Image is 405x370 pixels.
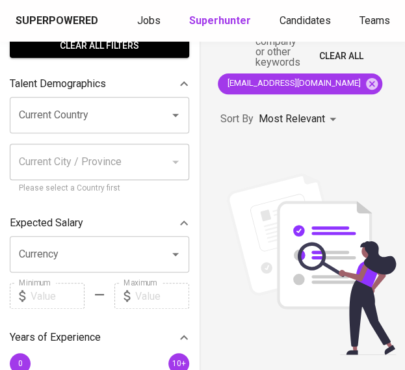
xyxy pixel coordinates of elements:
[189,13,254,29] a: Superhunter
[166,245,185,263] button: Open
[16,14,101,29] a: Superpowered
[319,48,363,64] span: Clear All
[10,210,189,236] div: Expected Salary
[166,106,185,124] button: Open
[220,111,254,127] p: Sort By
[10,215,83,231] p: Expected Salary
[218,73,382,94] div: [EMAIL_ADDRESS][DOMAIN_NAME]
[137,14,161,27] span: Jobs
[135,283,189,309] input: Value
[280,13,333,29] a: Candidates
[16,14,98,29] div: Superpowered
[189,14,251,27] b: Superhunter
[280,14,331,27] span: Candidates
[259,111,325,127] p: Most Relevant
[10,76,106,92] p: Talent Demographics
[10,330,101,345] p: Years of Experience
[314,44,369,68] button: Clear All
[220,173,402,355] img: file_searching.svg
[137,13,163,29] a: Jobs
[10,71,189,97] div: Talent Demographics
[31,283,85,309] input: Value
[18,359,22,368] span: 0
[359,14,390,27] span: Teams
[10,324,189,350] div: Years of Experience
[172,359,185,368] span: 10+
[259,107,341,131] div: Most Relevant
[10,34,189,58] button: Clear All filters
[218,77,369,90] span: [EMAIL_ADDRESS][DOMAIN_NAME]
[20,38,179,54] span: Clear All filters
[19,182,180,195] p: Please select a Country first
[359,13,393,29] a: Teams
